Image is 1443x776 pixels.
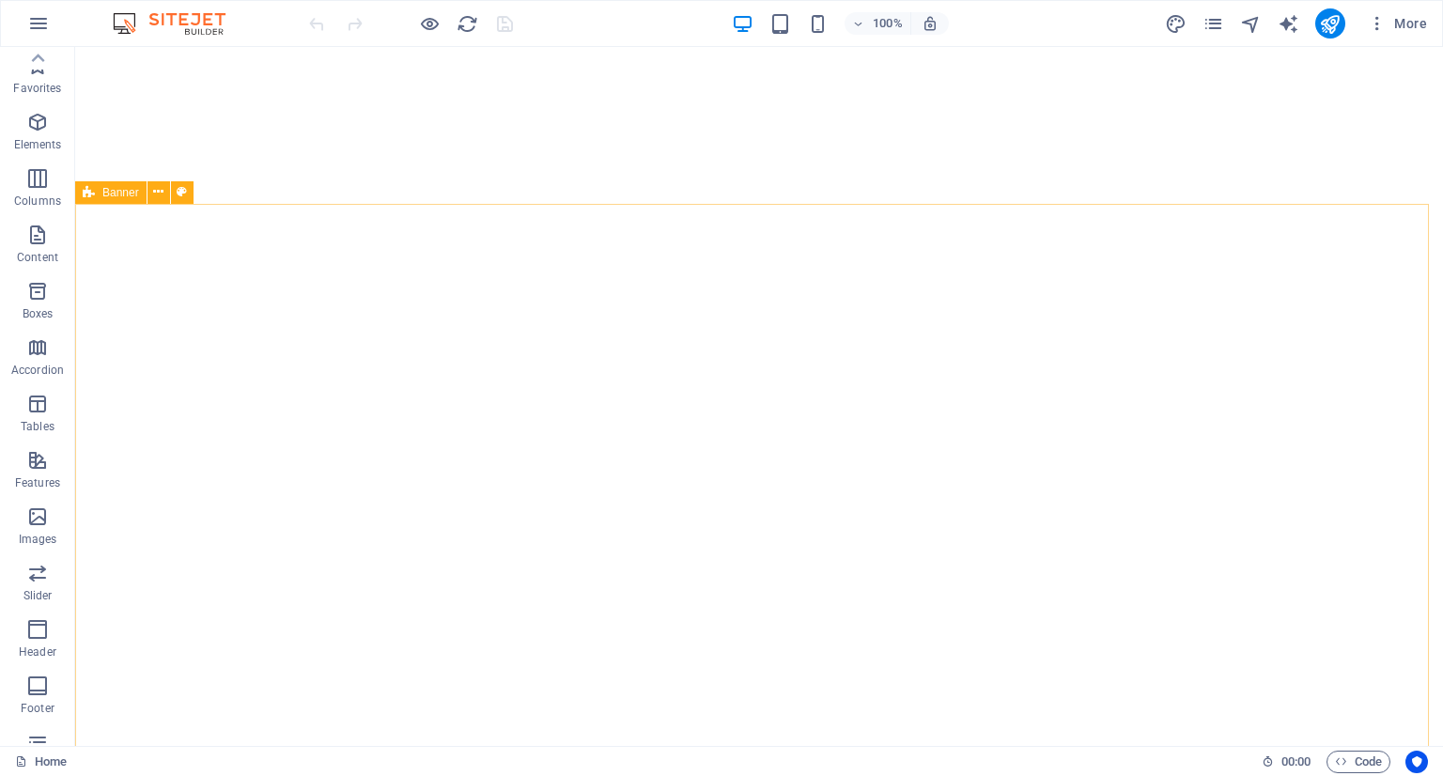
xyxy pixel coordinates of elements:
[1240,12,1263,35] button: navigator
[1315,8,1345,39] button: publish
[1278,13,1299,35] i: AI Writer
[19,532,57,547] p: Images
[1278,12,1300,35] button: text_generator
[21,701,54,716] p: Footer
[1281,751,1311,773] span: 00 00
[23,588,53,603] p: Slider
[1319,13,1341,35] i: Publish
[1405,751,1428,773] button: Usercentrics
[19,644,56,660] p: Header
[23,306,54,321] p: Boxes
[15,751,67,773] a: Click to cancel selection. Double-click to open Pages
[1335,751,1382,773] span: Code
[1240,13,1262,35] i: Navigator
[14,137,62,152] p: Elements
[922,15,939,32] i: On resize automatically adjust zoom level to fit chosen device.
[1165,12,1187,35] button: design
[11,363,64,378] p: Accordion
[15,475,60,490] p: Features
[1368,14,1427,33] span: More
[418,12,441,35] button: Click here to leave preview mode and continue editing
[14,194,61,209] p: Columns
[108,12,249,35] img: Editor Logo
[1295,754,1297,768] span: :
[102,187,139,198] span: Banner
[13,81,61,96] p: Favorites
[845,12,911,35] button: 100%
[456,12,478,35] button: reload
[1360,8,1435,39] button: More
[1202,12,1225,35] button: pages
[21,419,54,434] p: Tables
[1327,751,1390,773] button: Code
[1202,13,1224,35] i: Pages (Ctrl+Alt+S)
[75,47,1443,746] iframe: To enrich screen reader interactions, please activate Accessibility in Grammarly extension settings
[17,250,58,265] p: Content
[873,12,903,35] h6: 100%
